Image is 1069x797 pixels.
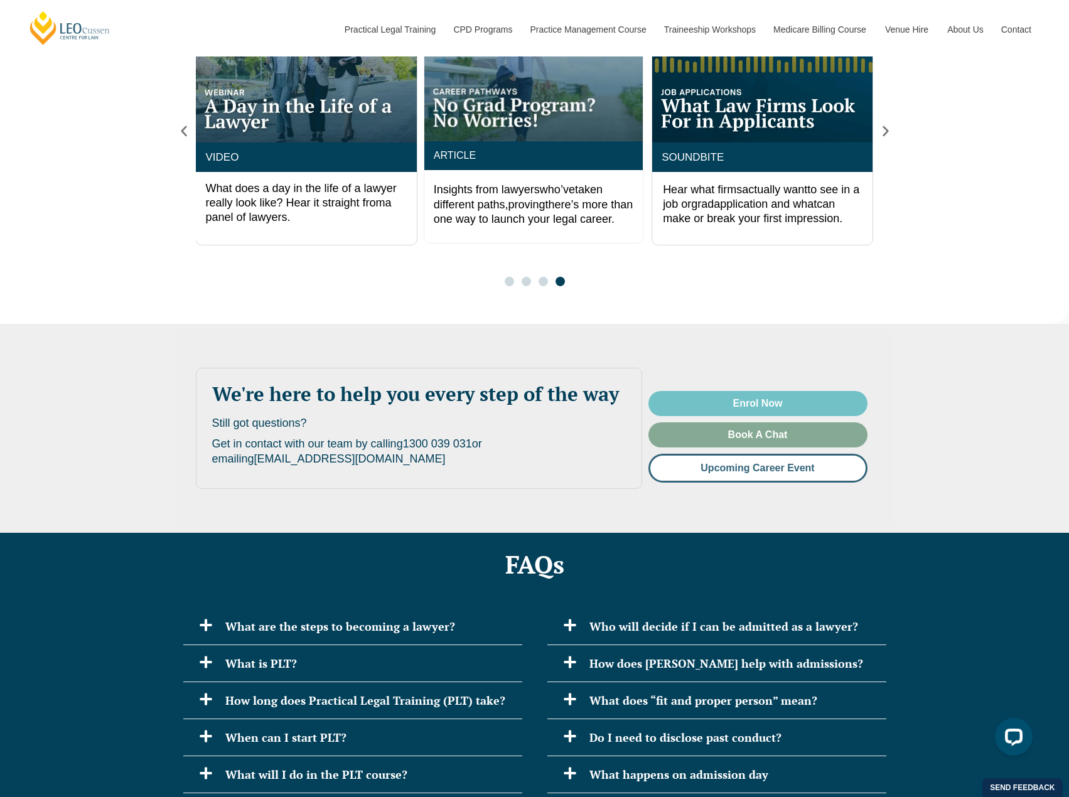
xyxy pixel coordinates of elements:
a: VIDEO [205,151,239,163]
a: CPD Programs [444,3,520,56]
a: Traineeship Workshops [655,3,764,56]
h2: FAQs [177,552,893,577]
h2: What happens on admission day [589,766,877,783]
span: who’ve [540,183,575,196]
span: grad [691,198,714,210]
span: Book A Chat [728,430,788,440]
a: Contact [992,3,1041,56]
a: ARTICLE [434,150,476,161]
span: Upcoming Career Event [701,463,814,473]
a: Practical Legal Training [335,3,444,56]
a: Venue Hire [876,3,938,56]
h2: What are the steps to becoming a lawyer? [225,618,513,635]
a: Book A Chat [648,422,868,447]
a: [EMAIL_ADDRESS][DOMAIN_NAME] [254,452,446,465]
a: Medicare Billing Course [764,3,876,56]
p: Get in contact with our team by calling or emailing [212,437,626,466]
a: Upcoming Career Event [648,454,868,483]
h2: What does “fit and proper person” mean? [589,692,877,709]
span: Go to slide 4 [556,277,565,286]
span: Go to slide 2 [522,277,531,286]
span: taken different paths, [434,183,603,210]
div: Previous slide [177,124,191,138]
span: application and what [714,198,817,210]
span: Enrol Now [733,398,782,409]
h2: When can I start PLT? [225,729,513,746]
span: proving [508,198,545,211]
h2: What will I do in the PLT course? [225,766,513,783]
a: 1300 039 031 [403,437,472,450]
a: Enrol Now [648,391,868,416]
h2: Do I need to disclose past conduct? [589,729,877,746]
a: [PERSON_NAME] Centre for Law [28,10,112,46]
span: Insights from lawyers [434,183,540,196]
a: Practice Management Course [521,3,655,56]
h2: How long does Practical Legal Training (PLT) take? [225,692,513,709]
span: What does a day in the life of a lawyer really look like? Hear it straight from [205,182,396,209]
h2: Who will decide if I can be admitted as a lawyer? [589,618,877,635]
span: Hear what firms [663,183,742,196]
span: to see in a job or [663,183,859,210]
span: Go to slide 1 [505,277,514,286]
div: Next slide [879,124,893,138]
iframe: LiveChat chat widget [985,713,1038,766]
a: SOUNDBITE [662,151,724,163]
span: actually want [742,183,807,196]
h2: What is PLT? [225,655,513,672]
h2: How does [PERSON_NAME] help with admissions? [589,655,877,672]
h2: We're here to help you every step of the way [212,384,626,404]
p: Still got questions? [212,416,626,431]
a: About Us [938,3,992,56]
span: Go to slide 3 [539,277,548,286]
